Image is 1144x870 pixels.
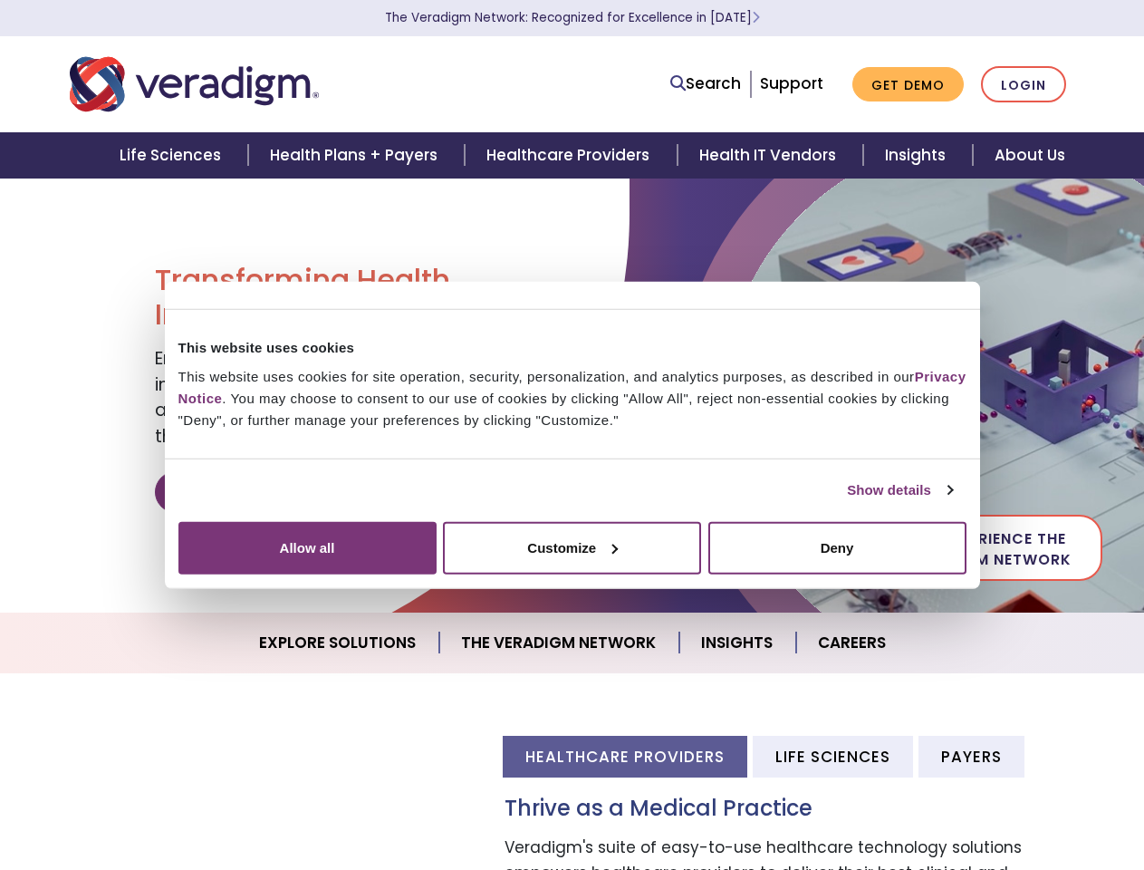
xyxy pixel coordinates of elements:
a: Life Sciences [98,132,248,179]
a: About Us [973,132,1087,179]
li: Healthcare Providers [503,736,747,777]
li: Life Sciences [753,736,913,777]
div: This website uses cookies [178,337,966,359]
h1: Transforming Health, Insightfully® [155,263,558,333]
div: This website uses cookies for site operation, security, personalization, and analytics purposes, ... [178,365,966,430]
a: The Veradigm Network [439,620,679,666]
img: Veradigm logo [70,54,319,114]
a: Careers [796,620,908,666]
a: Support [760,72,823,94]
a: Healthcare Providers [465,132,677,179]
a: Health IT Vendors [678,132,863,179]
a: Insights [679,620,796,666]
li: Payers [918,736,1024,777]
a: Insights [863,132,973,179]
a: Discover Veradigm's Value [155,471,435,513]
a: Show details [847,479,952,501]
button: Allow all [178,521,437,574]
a: Health Plans + Payers [248,132,465,179]
a: The Veradigm Network: Recognized for Excellence in [DATE]Learn More [385,9,760,26]
a: Get Demo [852,67,964,102]
a: Privacy Notice [178,368,966,405]
h3: Thrive as a Medical Practice [505,796,1075,822]
a: Login [981,66,1066,103]
span: Empowering our clients with trusted data, insights, and solutions to help reduce costs and improv... [155,346,553,449]
button: Customize [443,521,701,574]
a: Search [670,72,741,96]
span: Learn More [752,9,760,26]
a: Explore Solutions [237,620,439,666]
button: Deny [708,521,966,574]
